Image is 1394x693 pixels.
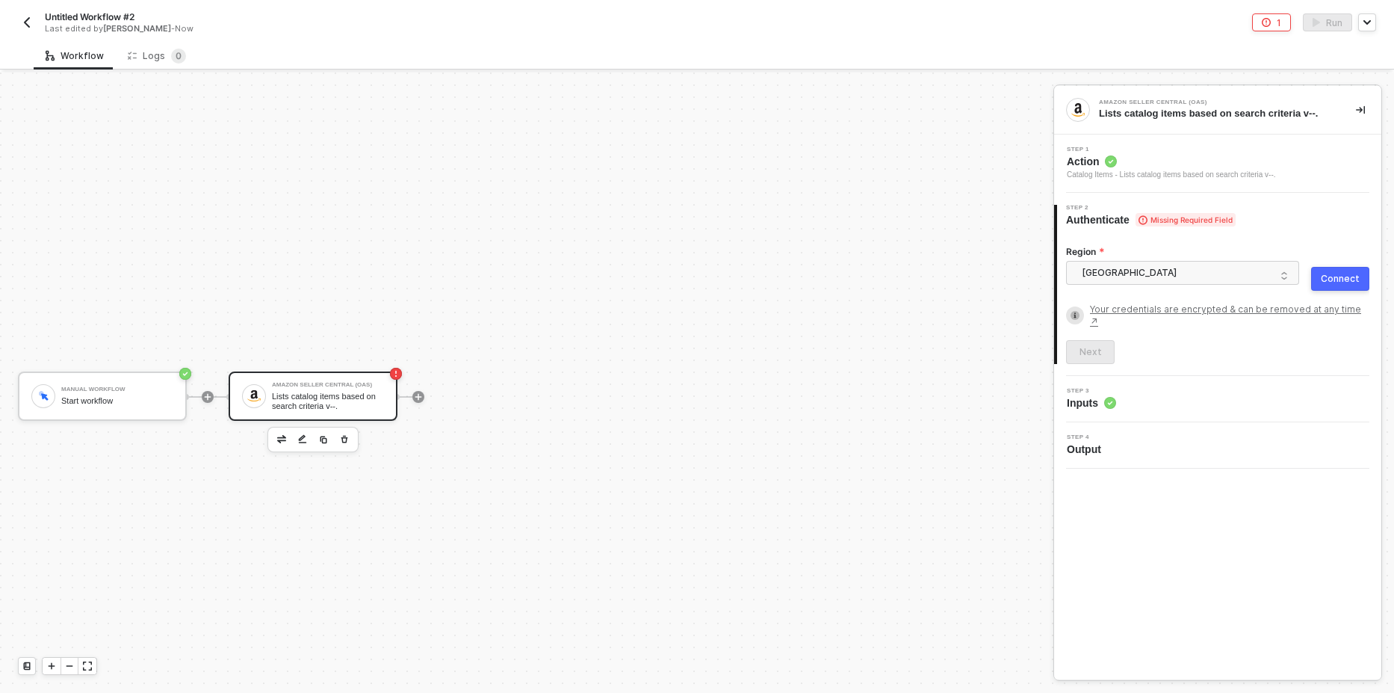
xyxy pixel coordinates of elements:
button: Next [1066,340,1115,364]
div: 1 [1277,16,1281,29]
div: Step 2Authenticate Missing Required FieldRegion[GEOGRAPHIC_DATA]ConnectYour credentials are encry... [1054,205,1381,364]
span: Step 3 [1067,388,1116,394]
button: Connect [1311,267,1369,291]
button: edit-cred [294,431,312,449]
img: edit-cred [298,434,307,445]
div: Step 1Action Catalog Items - Lists catalog items based on search criteria v--. [1054,147,1381,181]
div: Catalog Items - Lists catalog items based on search criteria v--. [1067,169,1276,181]
div: Lists catalog items based on search criteria v--. [1099,107,1332,120]
div: Amazon Seller Central (OAS) [1099,99,1323,105]
span: Step 1 [1067,147,1276,153]
span: icon-error-page [390,368,402,380]
button: copy-block [315,431,332,449]
span: Action [1067,154,1276,169]
div: Logs [128,49,186,64]
div: Workflow [46,50,104,62]
img: integration-icon [1071,103,1085,117]
span: Authenticate [1066,212,1236,227]
img: icon [37,389,50,402]
span: Output [1067,442,1107,457]
label: Region [1066,245,1299,258]
span: Untitled Workflow #2 [45,10,134,23]
span: Inputs [1067,395,1116,410]
span: [PERSON_NAME] [103,23,171,34]
div: Amazon Seller Central (OAS) [272,382,384,388]
div: Manual Workflow [61,386,173,392]
a: Your credentials are encrypted & can be removed at any time ↗ [1090,303,1369,328]
span: icon-collapse-right [1356,105,1365,114]
span: icon-expand [83,662,92,671]
span: Step 4 [1067,434,1107,440]
div: Connect [1321,273,1360,285]
span: North America [1082,262,1289,284]
div: Start workflow [61,396,173,406]
span: Step 2 [1066,205,1236,211]
button: activateRun [1303,13,1352,31]
img: edit-cred [277,435,286,443]
sup: 0 [171,49,186,64]
span: icon-play [203,392,212,401]
button: 1 [1252,13,1291,31]
span: icon-minus [65,662,74,671]
img: back [21,16,33,28]
img: copy-block [319,435,328,444]
div: Lists catalog items based on search criteria v--. [272,392,384,410]
button: back [18,13,36,31]
img: icon [247,390,261,401]
span: Missing Required Field [1136,213,1236,227]
span: icon-play [414,392,423,401]
span: icon-error-page [1262,18,1271,27]
button: edit-cred [273,431,291,449]
span: icon-play [47,662,56,671]
span: icon-success-page [179,368,191,380]
div: Last edited by - Now [45,23,663,34]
